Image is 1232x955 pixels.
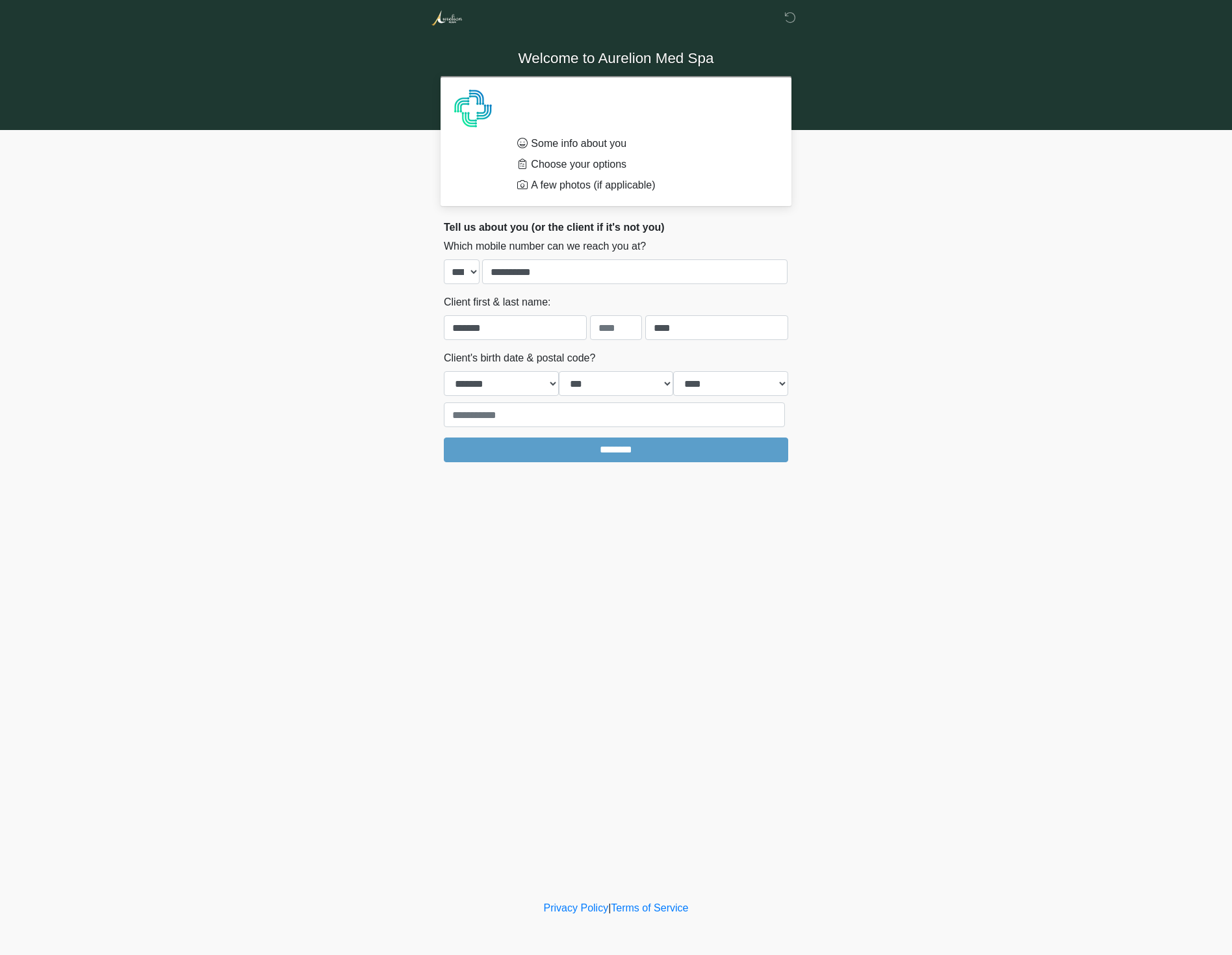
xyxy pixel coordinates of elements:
a: Privacy Policy [544,902,609,913]
label: Which mobile number can we reach you at? [444,239,646,254]
label: Client first & last name: [444,294,551,310]
li: Choose your options [517,157,769,172]
a: | [608,902,611,913]
h1: Welcome to Aurelion Med Spa [434,47,798,71]
label: Client's birth date & postal code? [444,350,595,366]
a: Terms of Service [611,902,688,913]
img: Agent Avatar [454,89,493,128]
li: Some info about you [517,136,769,151]
li: A few photos (if applicable) [517,177,769,193]
img: Aurelion Med Spa Logo [431,10,463,26]
h2: Tell us about you (or the client if it's not you) [444,221,788,233]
